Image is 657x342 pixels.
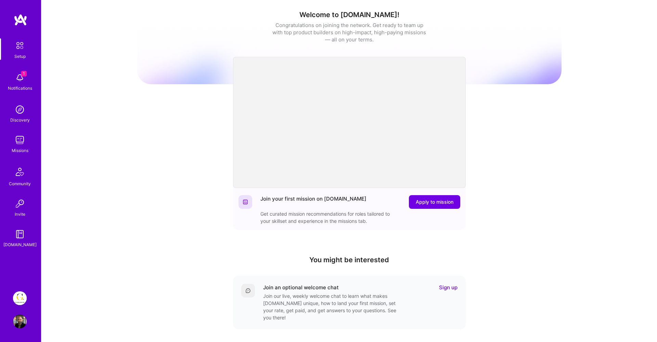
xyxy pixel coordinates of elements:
[12,147,28,154] div: Missions
[245,288,251,293] img: Comment
[233,256,466,264] h4: You might be interested
[11,315,28,328] a: User Avatar
[14,14,27,26] img: logo
[260,210,397,225] div: Get curated mission recommendations for roles tailored to your skillset and experience in the mis...
[12,164,28,180] img: Community
[272,22,426,43] div: Congratulations on joining the network. Get ready to team up with top product builders on high-im...
[11,291,28,305] a: Guidepoint: Client Platform
[13,291,27,305] img: Guidepoint: Client Platform
[15,211,25,218] div: Invite
[409,195,460,209] button: Apply to mission
[416,199,453,205] span: Apply to mission
[243,199,248,205] img: Website
[13,38,27,53] img: setup
[10,116,30,124] div: Discovery
[21,71,27,76] span: 1
[439,284,458,291] a: Sign up
[137,11,562,19] h1: Welcome to [DOMAIN_NAME]!
[263,284,339,291] div: Join an optional welcome chat
[13,315,27,328] img: User Avatar
[13,197,27,211] img: Invite
[14,53,26,60] div: Setup
[13,227,27,241] img: guide book
[13,133,27,147] img: teamwork
[260,195,366,209] div: Join your first mission on [DOMAIN_NAME]
[233,57,466,188] iframe: video
[13,103,27,116] img: discovery
[8,85,32,92] div: Notifications
[13,71,27,85] img: bell
[263,292,400,321] div: Join our live, weekly welcome chat to learn what makes [DOMAIN_NAME] unique, how to land your fir...
[3,241,37,248] div: [DOMAIN_NAME]
[9,180,31,187] div: Community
